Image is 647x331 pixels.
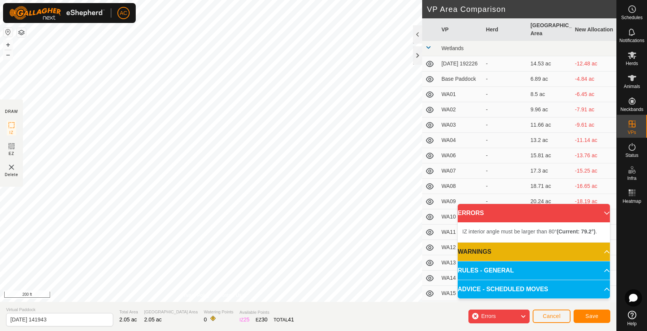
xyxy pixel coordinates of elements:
span: 2.05 ac [119,316,137,323]
p-accordion-header: WARNINGS [458,243,610,261]
button: Map Layers [17,28,26,37]
span: Cancel [543,313,561,319]
span: IZ interior angle must be larger than 80° . [462,228,597,235]
td: 13.2 ac [527,133,572,148]
p-accordion-header: RULES - GENERAL [458,261,610,280]
td: -18.19 ac [572,194,616,209]
span: Animals [624,84,640,89]
span: VPs [627,130,636,135]
td: 24.46 ac [527,301,572,316]
span: WARNINGS [458,247,491,256]
td: WA15 [438,286,483,301]
td: 9.96 ac [527,102,572,117]
td: -16.65 ac [572,179,616,194]
td: -12.48 ac [572,56,616,72]
td: -7.91 ac [572,102,616,117]
button: Cancel [533,310,571,323]
span: Total Area [119,309,138,315]
span: Herds [626,61,638,66]
th: New Allocation [572,18,616,41]
div: - [486,121,524,129]
span: 2.05 ac [144,316,162,323]
div: DRAW [5,109,18,114]
td: WA01 [438,87,483,102]
td: -15.25 ac [572,163,616,179]
td: 20.24 ac [527,194,572,209]
img: Gallagher Logo [9,6,105,20]
a: Contact Us [219,292,241,299]
button: Reset Map [3,28,13,37]
span: 30 [262,316,268,323]
p-accordion-header: ERRORS [458,204,610,222]
span: Delete [5,172,18,178]
td: WB [438,301,483,316]
span: Help [627,321,637,326]
div: - [486,197,524,205]
span: Status [625,153,638,158]
td: WA13 [438,255,483,271]
span: Notifications [619,38,644,43]
div: TOTAL [274,316,294,324]
div: - [486,182,524,190]
td: WA14 [438,271,483,286]
div: - [486,136,524,144]
span: IZ [10,130,14,135]
span: ADVICE - SCHEDULED MOVES [458,285,548,294]
span: Watering Points [204,309,233,315]
p-accordion-header: ADVICE - SCHEDULED MOVES [458,280,610,298]
td: WA03 [438,117,483,133]
td: 8.5 ac [527,87,572,102]
td: Base Paddock [438,72,483,87]
span: Errors [481,313,496,319]
span: Schedules [621,15,642,20]
span: EZ [9,151,15,157]
button: – [3,50,13,59]
td: WA09 [438,194,483,209]
td: WA07 [438,163,483,179]
span: ERRORS [458,209,484,218]
span: Save [585,313,598,319]
span: Wetlands [441,45,463,51]
td: WA12 [438,240,483,255]
p-accordion-content: ERRORS [458,222,610,242]
span: 25 [244,316,250,323]
button: Save [574,310,610,323]
td: WA08 [438,179,483,194]
td: 18.71 ac [527,179,572,194]
th: VP [438,18,483,41]
td: WA04 [438,133,483,148]
button: + [3,40,13,49]
div: - [486,90,524,98]
td: WA10 [438,209,483,225]
th: [GEOGRAPHIC_DATA] Area [527,18,572,41]
td: -11.14 ac [572,133,616,148]
span: Heatmap [623,199,641,204]
td: -6.45 ac [572,87,616,102]
a: Privacy Policy [181,292,210,299]
td: 17.3 ac [527,163,572,179]
td: -4.84 ac [572,72,616,87]
img: VP [7,163,16,172]
span: 0 [204,316,207,323]
td: -22.41 ac [572,301,616,316]
div: IZ [239,316,249,324]
span: [GEOGRAPHIC_DATA] Area [144,309,198,315]
span: 41 [288,316,294,323]
td: -9.61 ac [572,117,616,133]
div: - [486,167,524,175]
span: Virtual Paddock [6,307,113,313]
span: Infra [627,176,636,181]
span: AC [120,9,127,17]
div: - [486,60,524,68]
td: 15.81 ac [527,148,572,163]
td: -13.76 ac [572,148,616,163]
b: (Current: 79.2°) [557,228,595,235]
h2: VP Area Comparison [427,5,616,14]
td: WA11 [438,225,483,240]
div: - [486,75,524,83]
td: WA02 [438,102,483,117]
span: RULES - GENERAL [458,266,514,275]
a: Help [617,308,647,329]
span: Neckbands [620,107,643,112]
td: [DATE] 192226 [438,56,483,72]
